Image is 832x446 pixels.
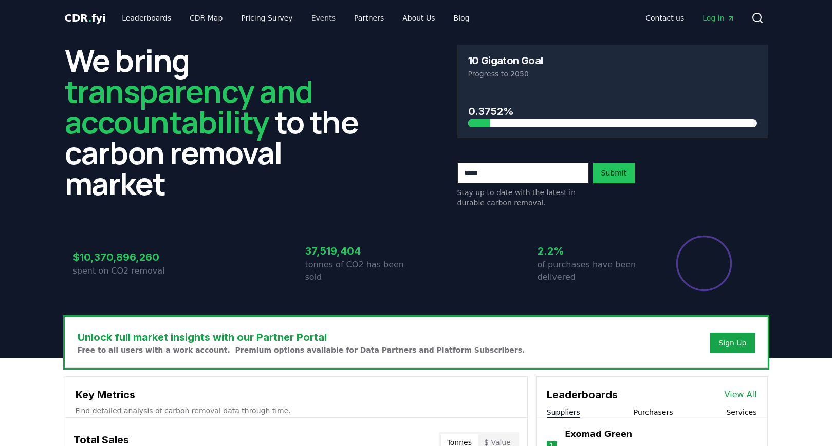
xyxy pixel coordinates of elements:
[637,9,743,27] nav: Main
[305,243,416,259] h3: 37,519,404
[65,12,106,24] span: CDR fyi
[73,265,184,277] p: spent on CO2 removal
[547,387,618,402] h3: Leaderboards
[76,405,517,416] p: Find detailed analysis of carbon removal data through time.
[468,69,757,79] p: Progress to 2050
[73,249,184,265] h3: $10,370,896,260
[65,11,106,25] a: CDR.fyi
[547,407,580,417] button: Suppliers
[694,9,743,27] a: Log in
[303,9,344,27] a: Events
[88,12,91,24] span: .
[305,259,416,283] p: tonnes of CO2 has been sold
[78,329,525,345] h3: Unlock full market insights with our Partner Portal
[233,9,301,27] a: Pricing Survey
[565,428,632,440] a: Exomad Green
[538,259,649,283] p: of purchases have been delivered
[710,333,754,353] button: Sign Up
[394,9,443,27] a: About Us
[181,9,231,27] a: CDR Map
[76,387,517,402] h3: Key Metrics
[726,407,756,417] button: Services
[346,9,392,27] a: Partners
[702,13,734,23] span: Log in
[446,9,478,27] a: Blog
[114,9,179,27] a: Leaderboards
[468,104,757,119] h3: 0.3752%
[593,163,635,183] button: Submit
[538,243,649,259] h3: 2.2%
[637,9,692,27] a: Contact us
[114,9,477,27] nav: Main
[457,187,589,208] p: Stay up to date with the latest in durable carbon removal.
[725,389,757,401] a: View All
[634,407,673,417] button: Purchasers
[65,45,375,199] h2: We bring to the carbon removal market
[65,70,313,143] span: transparency and accountability
[675,235,733,292] div: Percentage of sales delivered
[718,338,746,348] a: Sign Up
[78,345,525,355] p: Free to all users with a work account. Premium options available for Data Partners and Platform S...
[468,55,543,66] h3: 10 Gigaton Goal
